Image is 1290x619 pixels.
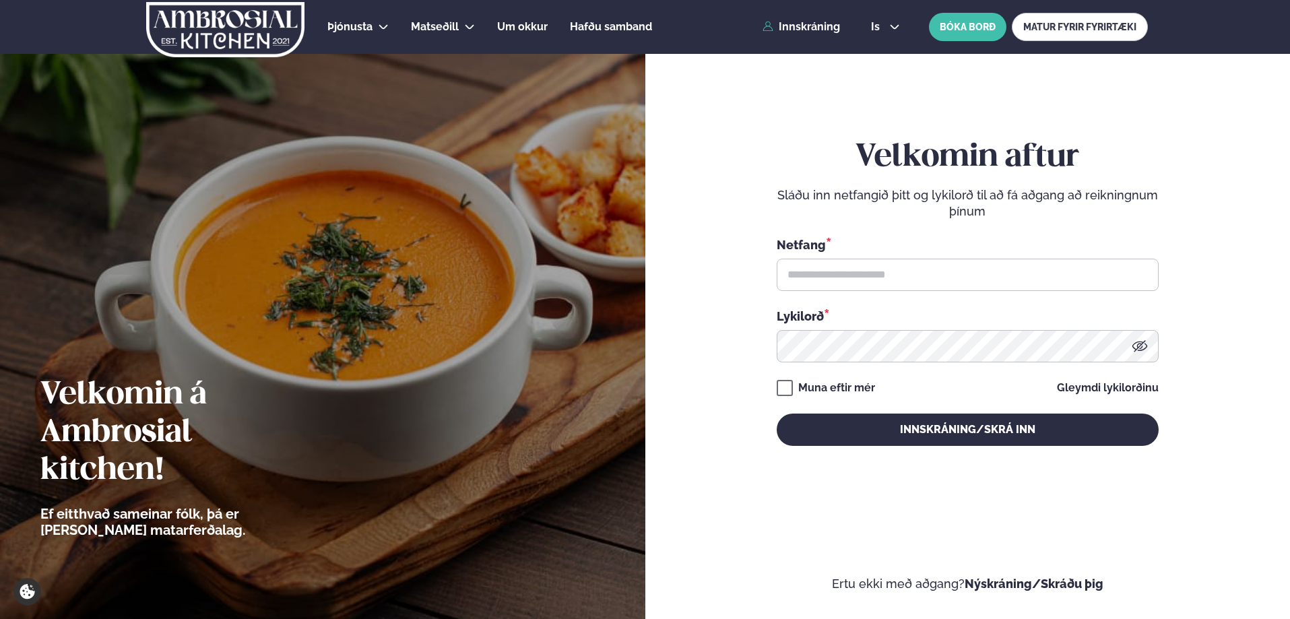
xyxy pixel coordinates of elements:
[570,20,652,33] span: Hafðu samband
[965,577,1103,591] a: Nýskráning/Skráðu þig
[145,2,306,57] img: logo
[871,22,884,32] span: is
[497,20,548,33] span: Um okkur
[40,506,320,538] p: Ef eitthvað sameinar fólk, þá er [PERSON_NAME] matarferðalag.
[327,19,373,35] a: Þjónusta
[1012,13,1148,41] a: MATUR FYRIR FYRIRTÆKI
[13,578,41,606] a: Cookie settings
[40,377,320,490] h2: Velkomin á Ambrosial kitchen!
[777,187,1159,220] p: Sláðu inn netfangið þitt og lykilorð til að fá aðgang að reikningnum þínum
[777,139,1159,176] h2: Velkomin aftur
[860,22,911,32] button: is
[777,236,1159,253] div: Netfang
[497,19,548,35] a: Um okkur
[763,21,840,33] a: Innskráning
[411,20,459,33] span: Matseðill
[686,576,1250,592] p: Ertu ekki með aðgang?
[570,19,652,35] a: Hafðu samband
[411,19,459,35] a: Matseðill
[777,414,1159,446] button: Innskráning/Skrá inn
[777,307,1159,325] div: Lykilorð
[929,13,1006,41] button: BÓKA BORÐ
[327,20,373,33] span: Þjónusta
[1057,383,1159,393] a: Gleymdi lykilorðinu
